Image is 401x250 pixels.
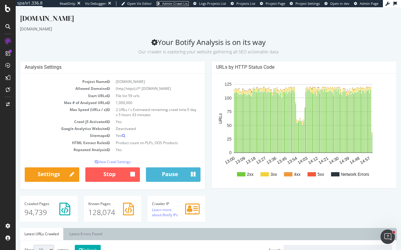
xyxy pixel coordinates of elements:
span: Projects List [236,1,255,6]
h2: Your Botify Analysis is on its way [4,31,381,48]
text: 2xx [231,165,238,169]
p: View Crawl Settings [9,152,185,157]
text: 13:54 [271,148,283,158]
td: Max # of Analysed URLs [9,92,97,99]
text: 14:48 [333,148,345,158]
td: [DOMAIN_NAME] [97,71,185,78]
span: 5 days 5 hours 43 minutes [100,100,181,110]
td: Start URLs [9,85,97,92]
a: Latest URLs Crawled [4,221,48,233]
div: [DOMAIN_NAME] [4,6,381,19]
td: Google Analytics Website [9,118,97,125]
a: Logs Projects List [193,1,226,6]
td: Sitemaps [9,125,97,132]
input: Search: [268,238,376,248]
h4: URLs by HTTP Status Code [200,57,376,63]
span: Open in dev [330,1,349,6]
text: 13:09 [219,148,231,158]
text: 14:21 [302,148,314,158]
text: 14:57 [344,148,355,158]
text: 25 [211,129,216,134]
div: [DOMAIN_NAME] [4,19,381,25]
a: Open Viz Editor [121,1,152,6]
h4: Pages Known [73,195,122,198]
td: Product count on PLPs, OOS Products [97,132,185,139]
td: Allowed Domains [9,78,97,85]
span: Admin Page [360,1,378,6]
select: Showentries [18,238,38,248]
td: (http|https)://*.[DOMAIN_NAME] [97,78,185,85]
p: 128,074 [73,200,122,210]
text: 50 [211,116,216,121]
span: Project Settings [295,1,320,6]
td: Yes [97,111,185,118]
text: 13:00 [208,148,220,158]
h4: Analysis Settings [9,57,185,63]
td: Repeated Analysis [9,139,97,146]
button: Refresh [59,238,85,248]
text: 3xx [255,165,261,169]
span: Open Viz Editor [127,1,152,6]
a: Open in dev [324,1,349,6]
text: 13:45 [260,148,272,158]
td: 1,000,000 [97,92,185,99]
text: 75 [211,102,216,107]
a: Admin Crawl List [156,1,189,6]
button: Pause [130,160,185,175]
text: 14:39 [323,148,335,158]
label: Search: [253,238,376,248]
span: Admin Crawl List [162,1,189,6]
small: Our crawler is exploring your website gathering all SEO actionable data [123,42,263,47]
h4: Crawler IP [136,195,185,198]
td: File list 59 urls [97,85,185,92]
div: ReadOnly: [60,1,76,6]
text: 13:18 [229,148,241,158]
text: 13:27 [240,148,251,158]
text: 0 [213,143,216,148]
label: Show entries [9,238,53,248]
a: Project Page [260,1,285,6]
a: Latest Errors Found [49,221,91,233]
a: Learn more about Botify IPs [136,200,162,210]
td: Max Speed (URLs / s) [9,99,97,111]
td: HTML Extract Rules [9,132,97,139]
span: Project Page [266,1,285,6]
td: Yes [97,139,185,146]
a: Admin Page [354,1,378,6]
text: 14:12 [292,148,303,158]
td: 2 URLs / s Estimated remaining crawl time: [97,99,185,111]
span: Logs Projects List [199,1,226,6]
div: Viz Debugger: [85,1,107,6]
a: Projects List [231,1,255,6]
svg: A chart. [200,71,374,176]
text: 100 [209,88,216,93]
button: Stop [70,160,124,175]
a: Project Settings [290,1,320,6]
td: Deactivated [97,118,185,125]
text: 14:30 [312,148,324,158]
td: Project Name [9,71,97,78]
td: Yes [97,125,185,132]
p: 94,739 [9,200,58,210]
text: Network Errors [325,165,353,169]
h4: Pages Crawled [9,195,58,198]
iframe: Intercom live chat [380,229,395,244]
a: Settings [9,160,64,175]
text: 13:36 [250,148,262,158]
text: 4xx [278,165,285,169]
text: 5xx [302,165,308,169]
text: URLs [202,106,207,117]
text: 14:03 [281,148,293,158]
td: Crawl JS Activated [9,111,97,118]
text: 125 [209,75,216,80]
